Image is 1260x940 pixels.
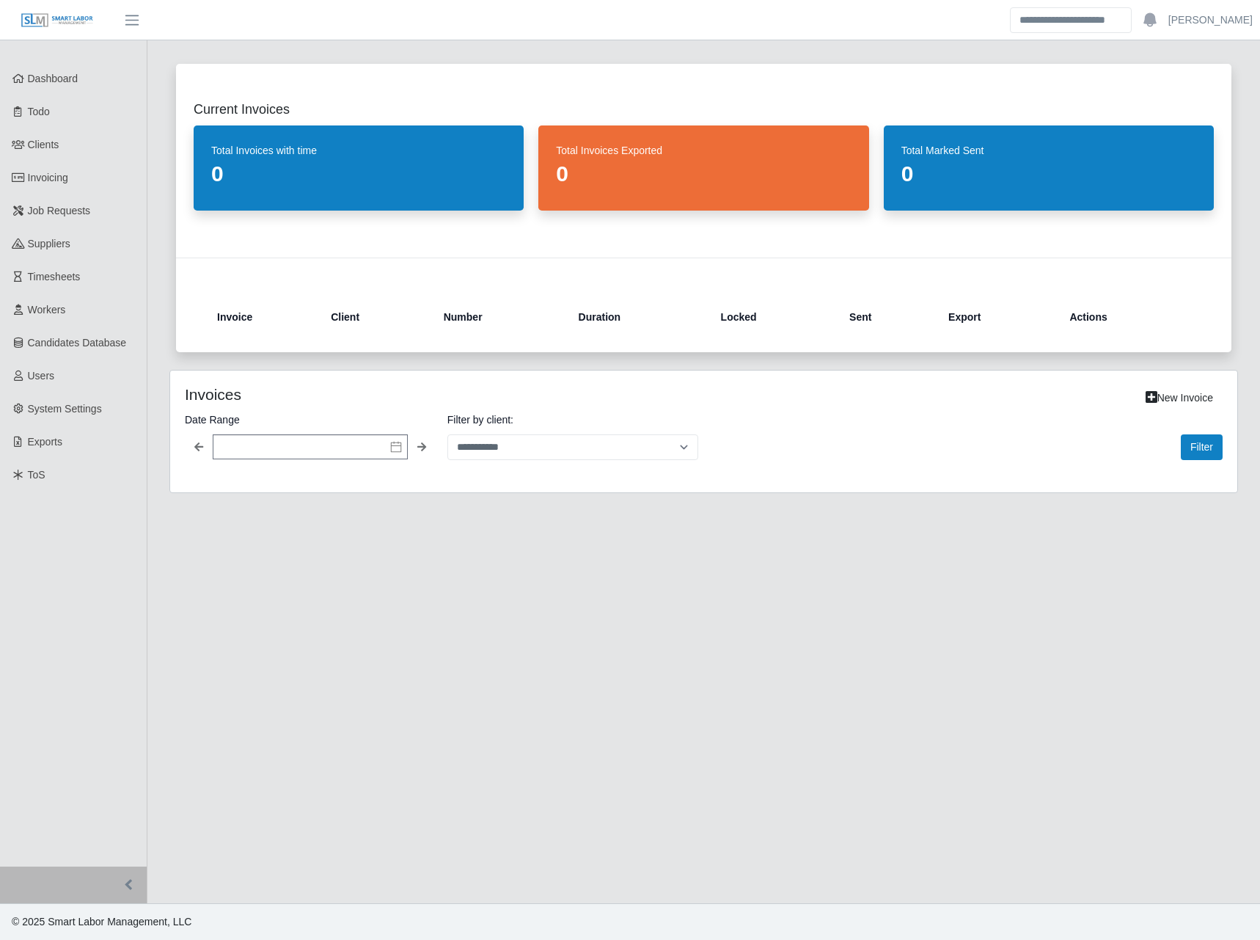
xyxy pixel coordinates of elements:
[432,299,567,335] th: Number
[28,172,68,183] span: Invoicing
[1010,7,1132,33] input: Search
[28,436,62,448] span: Exports
[28,403,102,415] span: System Settings
[28,73,78,84] span: Dashboard
[1136,385,1223,411] a: New Invoice
[28,337,127,349] span: Candidates Database
[185,411,436,429] label: Date Range
[838,299,937,335] th: Sent
[194,99,1214,120] h2: Current Invoices
[28,139,59,150] span: Clients
[1058,299,1190,335] th: Actions
[901,143,1196,158] dt: Total Marked Sent
[1168,12,1253,28] a: [PERSON_NAME]
[28,370,55,382] span: Users
[211,143,506,158] dt: Total Invoices with time
[937,299,1058,335] th: Export
[28,469,45,481] span: ToS
[447,411,698,429] label: Filter by client:
[185,385,604,404] h4: Invoices
[556,161,851,187] dd: 0
[28,205,91,216] span: Job Requests
[556,143,851,158] dt: Total Invoices Exported
[28,106,50,117] span: Todo
[28,238,70,249] span: Suppliers
[211,161,506,187] dd: 0
[217,299,319,335] th: Invoice
[21,12,94,29] img: SLM Logo
[901,161,1196,187] dd: 0
[28,304,66,316] span: Workers
[567,299,709,335] th: Duration
[1181,434,1223,460] button: Filter
[28,271,81,283] span: Timesheets
[319,299,432,335] th: Client
[12,916,191,928] span: © 2025 Smart Labor Management, LLC
[709,299,838,335] th: Locked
